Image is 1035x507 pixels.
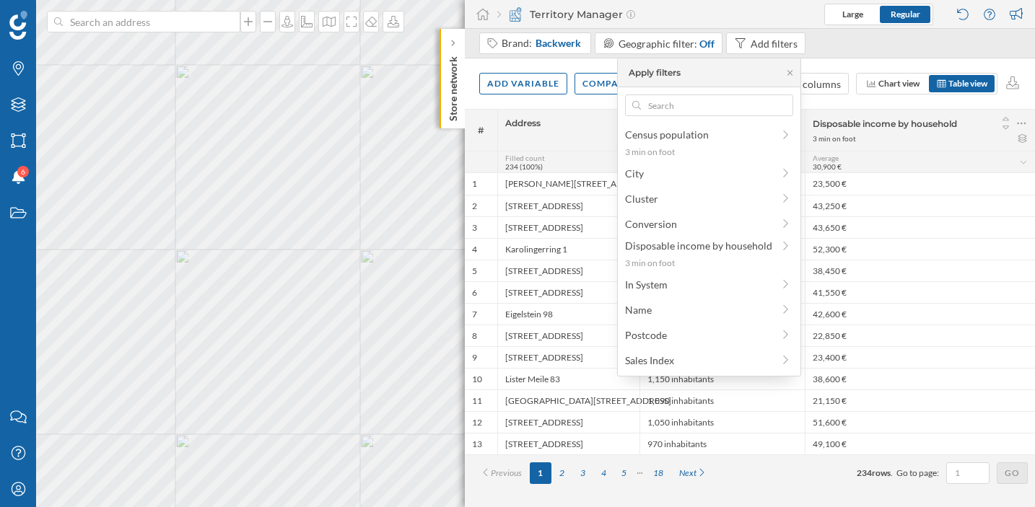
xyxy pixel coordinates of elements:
[805,433,1035,454] div: 49,100 €
[9,11,27,40] img: Geoblink Logo
[878,78,920,89] span: Chart view
[497,7,635,22] div: Territory Manager
[625,128,709,141] div: Census population
[472,178,477,190] div: 1
[502,36,583,50] div: Brand:
[625,239,772,252] div: Disposable income by household
[472,417,482,428] div: 12
[625,146,792,159] div: 3 min on foot
[625,193,658,205] div: Cluster
[497,411,639,433] div: [STREET_ADDRESS]
[497,325,639,346] div: [STREET_ADDRESS]
[872,467,891,478] span: rows
[472,124,490,137] span: #
[948,78,987,89] span: Table view
[497,260,639,281] div: [STREET_ADDRESS]
[536,36,581,50] span: Backwerk
[891,467,893,478] span: .
[619,38,697,50] span: Geographic filter:
[625,257,792,270] div: 3 min on foot
[751,36,798,51] div: Add filters
[896,467,939,480] span: Go to page:
[951,466,985,480] input: 1
[805,389,1035,411] div: 21,150 €
[857,467,872,478] span: 234
[813,154,839,162] span: Average
[639,411,805,433] div: 1,050 inhabitants
[472,200,477,212] div: 2
[472,222,477,234] div: 3
[505,118,541,128] span: Address
[472,395,482,407] div: 11
[497,389,639,411] div: [GEOGRAPHIC_DATA][STREET_ADDRESS]
[625,278,668,291] div: In System
[472,374,482,385] div: 10
[805,238,1035,260] div: 52,300 €
[699,36,715,51] div: Off
[497,303,639,325] div: Eigelstein 98
[805,325,1035,346] div: 22,850 €
[472,352,477,363] div: 9
[813,162,842,171] span: 30,900 €
[446,50,460,121] p: Store network
[625,354,674,366] div: Sales Index
[891,9,920,19] span: Regular
[505,162,543,171] span: 234 (100%)
[497,238,639,260] div: Karolingerring 1
[625,304,652,316] div: Name
[629,66,681,79] div: Apply filters
[639,389,805,411] div: 1,090 inhabitants
[639,433,805,454] div: 970 inhabitants
[497,281,639,303] div: [STREET_ADDRESS]
[497,216,639,238] div: [STREET_ADDRESS]
[497,195,639,216] div: [STREET_ADDRESS]
[805,411,1035,433] div: 51,600 €
[805,346,1035,368] div: 23,400 €
[497,346,639,368] div: [STREET_ADDRESS]
[472,438,482,450] div: 13
[508,7,523,22] img: territory-manager.svg
[805,303,1035,325] div: 42,600 €
[805,260,1035,281] div: 38,450 €
[497,173,639,195] div: [PERSON_NAME][STREET_ADDRESS]
[805,281,1035,303] div: 41,550 €
[472,287,477,299] div: 6
[639,368,805,389] div: 1,150 inhabitants
[472,265,477,277] div: 5
[472,244,477,255] div: 4
[805,195,1035,216] div: 43,250 €
[472,330,477,342] div: 8
[805,173,1035,195] div: 23,500 €
[497,368,639,389] div: Lister Meile 83
[497,433,639,454] div: [STREET_ADDRESS]
[805,368,1035,389] div: 38,600 €
[505,154,545,162] span: Filled count
[21,164,25,179] span: 6
[805,216,1035,238] div: 43,650 €
[842,9,863,19] span: Large
[625,167,644,180] div: City
[813,133,856,144] div: 3 min on foot
[472,309,477,320] div: 7
[813,118,957,129] span: Disposable income by household
[625,329,667,341] div: Postcode
[765,76,841,92] div: Manage columns
[625,218,677,230] div: Conversion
